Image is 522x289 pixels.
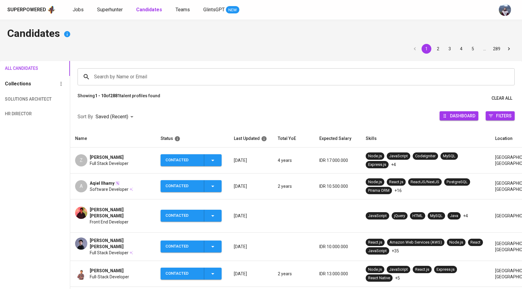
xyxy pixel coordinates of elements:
span: Full Stack Developer [90,160,129,166]
span: Jobs [73,7,84,12]
b: Candidates [136,7,162,12]
span: [PERSON_NAME] [90,154,124,160]
button: page 1 [422,44,431,54]
img: b552d6a144bf1136edf4dbe7cff1ea9b.jpg [75,237,87,250]
div: CodeIgniter [415,153,436,159]
div: ReactJS/NextJS [411,179,439,185]
p: [DATE] [234,213,268,219]
div: React.js [415,267,429,273]
div: Contacted [165,241,199,252]
span: Software Developer [90,186,129,192]
div: Superpowered [7,6,46,13]
img: 00e5efde7ceb1f0fa9571599b51e2c46.jpg [75,207,87,219]
b: 1 - 10 [95,93,106,98]
button: Go to page 3 [445,44,455,54]
img: christine.raharja@glints.com [499,4,511,16]
p: Sort By [78,113,93,120]
p: 2 years [278,183,310,189]
span: Filters [496,112,512,120]
img: magic_wand.svg [115,181,120,186]
div: Contacted [165,154,199,166]
p: [DATE] [234,271,268,277]
p: +5 [395,275,400,281]
div: MySQL [443,153,455,159]
p: 4 years [278,157,310,163]
h6: Collections [5,80,31,88]
p: [DATE] [234,244,268,250]
a: GlintsGPT NEW [203,6,239,14]
span: Full Stack Developer [90,250,129,256]
button: Contacted [161,180,222,192]
div: … [480,46,489,52]
button: Go to page 4 [456,44,466,54]
a: Superpoweredapp logo [7,5,56,14]
div: React [470,240,480,245]
p: +35 [392,248,399,254]
div: Node.js [368,179,382,185]
nav: pagination navigation [409,44,515,54]
div: Contacted [165,180,199,192]
th: Name [70,130,156,148]
button: Contacted [161,268,222,280]
div: Prisma ORM [368,188,390,194]
th: Total YoE [273,130,314,148]
a: Candidates [136,6,163,14]
div: A [75,180,87,192]
div: Express.js [437,267,455,273]
span: Superhunter [97,7,123,12]
span: [PERSON_NAME] [PERSON_NAME] [90,207,151,219]
p: [DATE] [234,183,268,189]
h4: Candidates [7,27,515,41]
div: Node.js [368,267,382,273]
span: Full-Stack Developer [90,274,129,280]
div: Java [450,213,458,219]
div: Contacted [165,268,199,280]
p: +4 [463,213,468,219]
div: HTML [412,213,423,219]
button: Contacted [161,241,222,252]
div: React.js [389,179,403,185]
th: Last Updated [229,130,273,148]
p: +16 [394,187,402,194]
th: Skills [361,130,490,148]
div: PostgreSQL [447,179,468,185]
div: Node.js [449,240,463,245]
button: Go to page 289 [491,44,502,54]
a: Jobs [73,6,85,14]
span: All Candidates [5,65,38,72]
span: Teams [176,7,190,12]
button: Contacted [161,154,222,166]
button: Go to page 2 [433,44,443,54]
img: 2d2eb19da16ab8d366898dcfabc71e21.jpg [75,268,87,280]
span: NEW [226,7,239,13]
p: IDR 17.000.000 [319,157,356,163]
b: 2881 [110,93,120,98]
p: Showing of talent profiles found [78,93,160,104]
div: Amazon Web Services (AWS) [390,240,442,245]
div: Express.js [368,162,386,168]
p: 2 years [278,271,310,277]
div: Contacted [165,210,199,222]
span: Front End Developer [90,219,129,225]
span: GlintsGPT [203,7,225,12]
span: HR Director [5,110,38,118]
span: Solutions Architect [5,95,38,103]
button: Go to page 5 [468,44,478,54]
button: Go to next page [504,44,514,54]
p: IDR 10.500.000 [319,183,356,189]
button: Clear All [489,93,515,104]
p: +4 [391,162,396,168]
div: Node.js [368,153,382,159]
span: Clear All [491,95,512,102]
div: JavaScript [368,248,387,254]
div: React.js [368,240,382,245]
p: IDR 10.000.000 [319,244,356,250]
img: app logo [47,5,56,14]
button: Contacted [161,210,222,222]
p: [DATE] [234,157,268,163]
p: Saved (Recent) [96,113,128,120]
div: Saved (Recent) [96,111,136,123]
th: Expected Salary [314,130,361,148]
a: Superhunter [97,6,124,14]
th: Status [156,130,229,148]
